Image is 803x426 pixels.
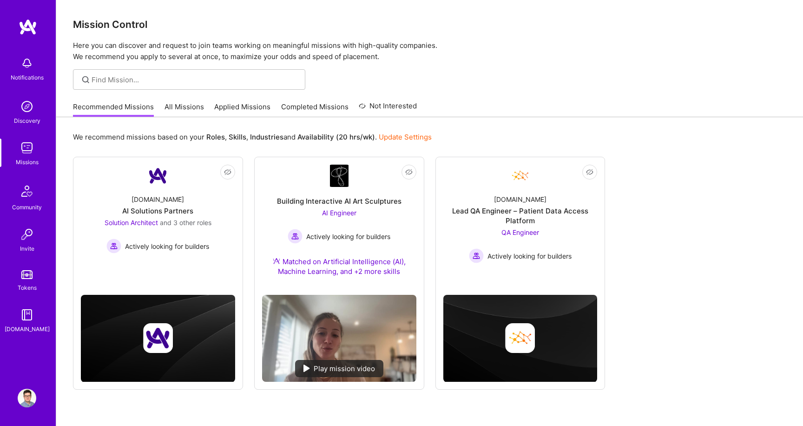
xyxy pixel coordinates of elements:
[160,219,211,226] span: and 3 other roles
[443,206,598,226] div: Lead QA Engineer – Patient Data Access Platform
[143,323,173,353] img: Company logo
[16,180,38,202] img: Community
[106,239,121,253] img: Actively looking for builders
[330,165,349,187] img: Company Logo
[229,133,246,141] b: Skills
[303,365,310,372] img: play
[494,194,546,204] div: [DOMAIN_NAME]
[487,251,572,261] span: Actively looking for builders
[92,75,298,85] input: Find Mission...
[359,100,417,117] a: Not Interested
[262,257,416,276] div: Matched on Artificial Intelligence (AI), Machine Learning, and +2 more skills
[20,244,34,253] div: Invite
[14,116,40,126] div: Discovery
[379,133,432,141] a: Update Settings
[125,241,209,251] span: Actively looking for builders
[73,40,786,62] p: Here you can discover and request to join teams working on meaningful missions with high-quality ...
[80,74,91,85] i: icon SearchGrey
[122,206,193,216] div: AI Solutions Partners
[12,202,42,212] div: Community
[277,196,401,206] div: Building Interactive AI Art Sculptures
[11,73,44,82] div: Notifications
[132,194,184,204] div: [DOMAIN_NAME]
[509,165,531,187] img: Company Logo
[81,295,235,382] img: cover
[322,209,356,217] span: AI Engineer
[443,165,598,269] a: Company Logo[DOMAIN_NAME]Lead QA Engineer – Patient Data Access PlatformQA Engineer Actively look...
[18,306,36,324] img: guide book
[281,102,349,117] a: Completed Missions
[165,102,204,117] a: All Missions
[81,165,235,269] a: Company Logo[DOMAIN_NAME]AI Solutions PartnersSolution Architect and 3 other rolesActively lookin...
[21,270,33,279] img: tokens
[105,219,158,226] span: Solution Architect
[586,168,593,176] i: icon EyeClosed
[73,132,432,142] p: We recommend missions based on your , , and .
[224,168,231,176] i: icon EyeClosed
[505,323,535,353] img: Company logo
[262,165,416,287] a: Company LogoBuilding Interactive AI Art SculpturesAI Engineer Actively looking for buildersActive...
[18,283,37,293] div: Tokens
[295,360,383,377] div: Play mission video
[288,229,303,244] img: Actively looking for builders
[297,133,375,141] b: Availability (20 hrs/wk)
[18,225,36,244] img: Invite
[206,133,225,141] b: Roles
[18,97,36,116] img: discovery
[250,133,283,141] b: Industries
[469,248,484,263] img: Actively looking for builders
[306,232,390,241] span: Actively looking for builders
[15,389,39,407] a: User Avatar
[5,324,50,334] div: [DOMAIN_NAME]
[19,19,37,35] img: logo
[73,19,786,30] h3: Mission Control
[73,102,154,117] a: Recommended Missions
[16,157,39,167] div: Missions
[214,102,270,117] a: Applied Missions
[18,139,36,157] img: teamwork
[443,295,598,382] img: cover
[18,54,36,73] img: bell
[273,257,280,265] img: Ateam Purple Icon
[147,165,169,187] img: Company Logo
[405,168,413,176] i: icon EyeClosed
[262,295,416,382] img: No Mission
[18,389,36,407] img: User Avatar
[501,228,539,236] span: QA Engineer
